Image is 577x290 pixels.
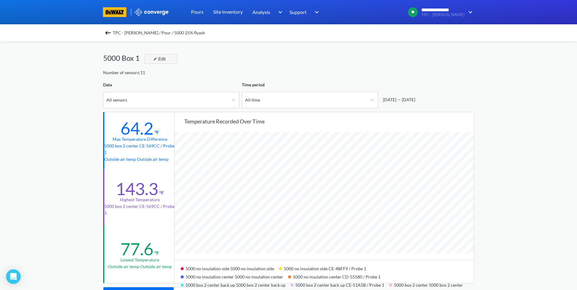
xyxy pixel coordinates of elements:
[113,136,167,143] div: Max temperature difference
[104,143,176,156] p: 5000 box 2 center CE-569CC / Probe 1
[184,117,474,126] div: Temperature recorded over time
[103,81,239,88] div: Data
[274,9,284,16] img: downArrow.svg
[279,264,371,272] div: 5000 no insulation side CE-4BFF9 / Probe 1
[464,9,474,16] img: downArrow.svg
[104,203,176,216] p: 5000 box 2 center CE-569CC / Probe 1
[104,156,176,163] p: Outside air temp Outside air temp
[290,280,389,288] div: 5000 box 2 center back up CE-51A5B / Probe 1
[113,29,205,37] span: TPC - [PERSON_NAME] / Pour / 5000 25% flyash
[153,57,157,61] img: edit-icon.svg
[116,178,158,199] div: 143.3
[120,257,159,263] div: Lowest temperature
[103,52,144,64] div: 5000 Box 1
[181,264,279,272] div: 5000 no insulation side 5000 no insulation side
[311,9,321,16] img: downArrow.svg
[252,8,270,16] span: Analysis
[103,7,127,17] img: branding logo
[181,280,290,288] div: 5000 box 2 center back up 5000 box 2 center back up
[242,81,378,88] div: Time period
[421,12,464,17] span: TPC - [PERSON_NAME]
[245,97,260,103] div: All time
[181,272,288,280] div: 5000 no insulation center 5000 no insulation center
[290,8,307,16] span: Support
[134,8,169,16] img: logo_ewhite.svg
[103,7,134,17] a: branding logo
[108,263,172,270] p: Outside air temp Outside air temp
[381,96,415,103] div: [DATE] — [DATE]
[106,97,127,103] div: All sensors
[144,54,177,64] button: Edit
[104,29,112,36] img: backspace.svg
[120,196,160,203] div: Highest temperature
[151,55,167,63] div: Edit
[389,280,468,288] div: 5000 box 2 center 5000 box 2 center
[120,118,153,139] div: 64.2
[288,272,385,280] div: 5000 no insulation center CD-55580 / Probe 1
[120,239,153,259] div: 77.6
[6,269,21,284] div: Open Intercom Messenger
[103,69,145,76] div: Number of sensors: 11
